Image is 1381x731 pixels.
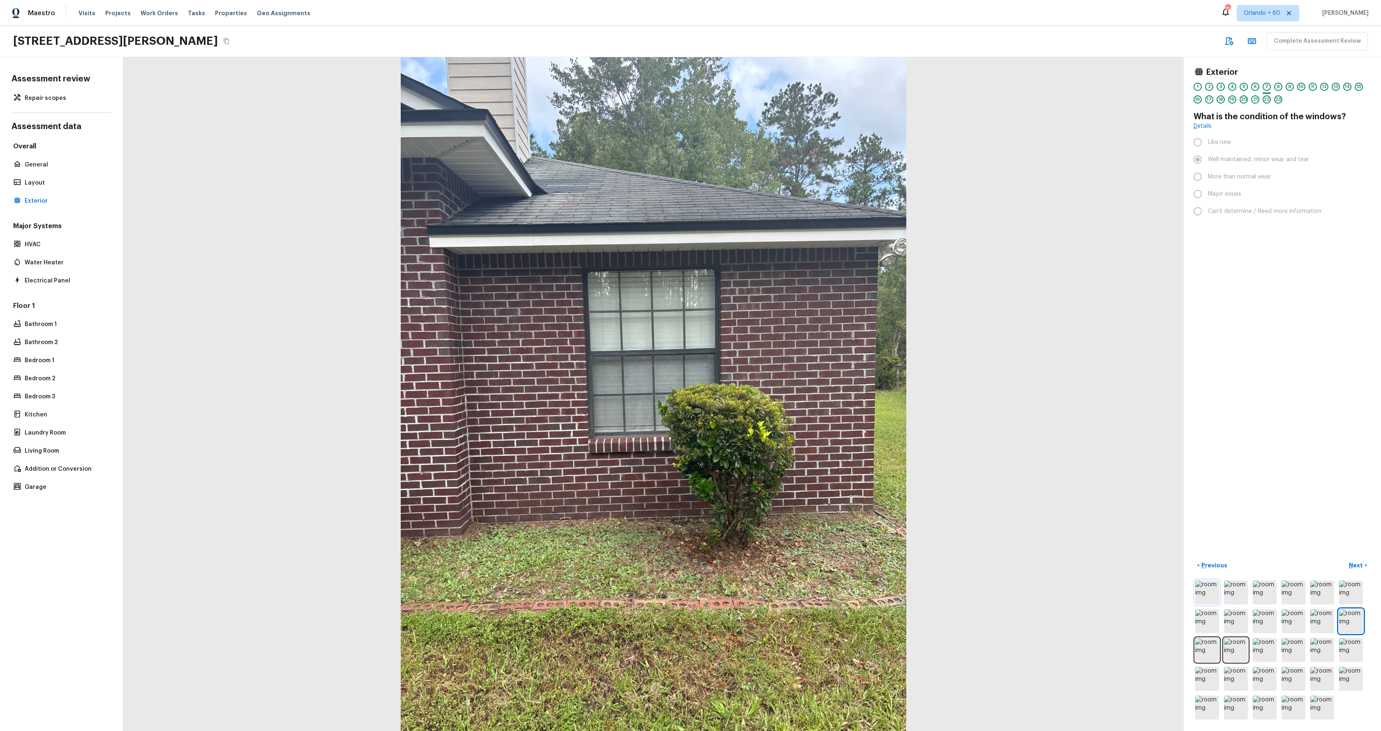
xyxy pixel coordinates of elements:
[25,393,106,401] p: Bedroom 3
[1349,561,1365,569] p: Next
[25,320,106,328] p: Bathroom 1
[1297,83,1305,91] div: 10
[25,338,106,347] p: Bathroom 2
[1282,609,1305,633] img: room img
[1282,667,1305,691] img: room img
[1208,173,1271,181] span: More than normal wear
[12,142,111,153] h5: Overall
[1224,638,1248,662] img: room img
[1244,9,1280,17] span: Orlando + 60
[1282,638,1305,662] img: room img
[28,9,55,17] span: Maestro
[1225,5,1231,13] div: 714
[1263,95,1271,104] div: 22
[25,375,106,383] p: Bedroom 2
[1253,581,1277,604] img: room img
[1310,609,1334,633] img: room img
[1339,609,1363,633] img: room img
[1319,9,1369,17] span: [PERSON_NAME]
[13,34,218,49] h2: [STREET_ADDRESS][PERSON_NAME]
[1224,581,1248,604] img: room img
[1194,95,1202,104] div: 16
[25,429,106,437] p: Laundry Room
[25,179,106,187] p: Layout
[215,9,247,17] span: Properties
[1217,95,1225,104] div: 18
[1339,581,1363,604] img: room img
[12,301,111,312] h5: Floor 1
[1208,190,1241,198] span: Major issues
[1206,67,1238,78] h4: Exterior
[25,465,106,473] p: Addition or Conversion
[1195,581,1219,604] img: room img
[1194,83,1202,91] div: 1
[1282,696,1305,719] img: room img
[1309,83,1317,91] div: 11
[1345,559,1371,572] button: Next>
[1240,83,1248,91] div: 5
[1253,638,1277,662] img: room img
[1253,696,1277,719] img: room img
[25,277,106,285] p: Electrical Panel
[1343,83,1351,91] div: 14
[1195,696,1219,719] img: room img
[25,356,106,365] p: Bedroom 1
[1310,667,1334,691] img: room img
[1251,95,1259,104] div: 21
[25,483,106,491] p: Garage
[1194,111,1371,122] h4: What is the condition of the windows?
[1310,581,1334,604] img: room img
[1355,83,1363,91] div: 15
[188,10,205,16] span: Tasks
[1224,609,1248,633] img: room img
[141,9,178,17] span: Work Orders
[1224,667,1248,691] img: room img
[1195,638,1219,662] img: room img
[1217,83,1225,91] div: 3
[1205,83,1213,91] div: 2
[12,121,111,134] h4: Assessment data
[1332,83,1340,91] div: 13
[1339,638,1363,662] img: room img
[1282,581,1305,604] img: room img
[105,9,131,17] span: Projects
[12,222,111,232] h5: Major Systems
[25,241,106,249] p: HVAC
[25,411,106,419] p: Kitchen
[1310,638,1334,662] img: room img
[25,447,106,455] p: Living Room
[1310,696,1334,719] img: room img
[12,74,111,84] h4: Assessment review
[1194,559,1231,572] button: <Previous
[1320,83,1328,91] div: 12
[1208,138,1231,146] span: Like new
[257,9,310,17] span: Geo Assignments
[1194,122,1212,130] a: Details
[1195,667,1219,691] img: room img
[1253,609,1277,633] img: room img
[1286,83,1294,91] div: 9
[1240,95,1248,104] div: 20
[79,9,95,17] span: Visits
[25,259,106,267] p: Water Heater
[25,161,106,169] p: General
[1200,561,1227,569] p: Previous
[1274,95,1282,104] div: 23
[1263,83,1271,91] div: 7
[1251,83,1259,91] div: 6
[1274,83,1282,91] div: 8
[1205,95,1213,104] div: 17
[1253,667,1277,691] img: room img
[1228,95,1236,104] div: 19
[1195,609,1219,633] img: room img
[1208,207,1321,215] span: Can't determine / Need more information
[1228,83,1236,91] div: 4
[1208,155,1309,164] span: Well maintained, minor wear and tear
[1224,696,1248,719] img: room img
[1339,667,1363,691] img: room img
[221,36,232,46] button: Copy Address
[25,94,106,102] p: Repair scopes
[25,197,106,205] p: Exterior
